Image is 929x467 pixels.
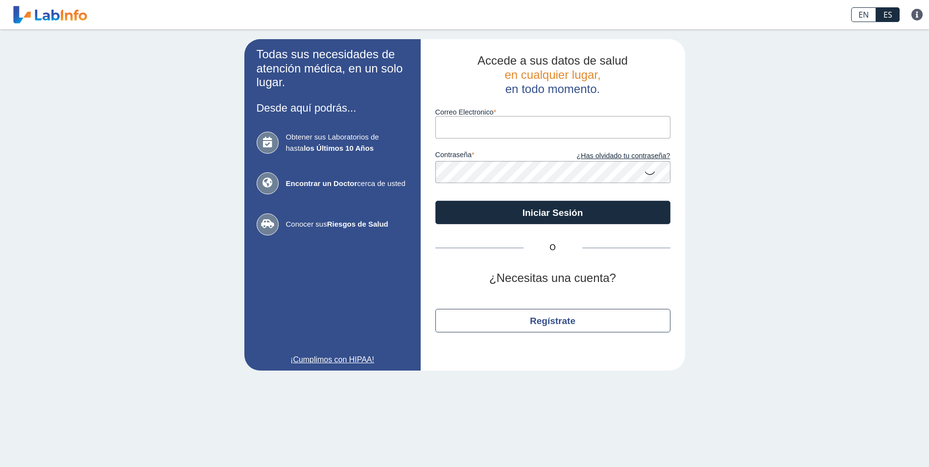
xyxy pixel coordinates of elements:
[504,68,600,81] span: en cualquier lugar,
[286,179,357,187] b: Encontrar un Doctor
[524,242,582,254] span: O
[257,102,408,114] h3: Desde aquí podrás...
[553,151,670,162] a: ¿Has olvidado tu contraseña?
[876,7,900,22] a: ES
[435,201,670,224] button: Iniciar Sesión
[505,82,600,95] span: en todo momento.
[286,178,408,189] span: cerca de usted
[435,151,553,162] label: contraseña
[257,354,408,366] a: ¡Cumplimos con HIPAA!
[257,47,408,90] h2: Todas sus necesidades de atención médica, en un solo lugar.
[435,108,670,116] label: Correo Electronico
[851,7,876,22] a: EN
[435,309,670,332] button: Regístrate
[327,220,388,228] b: Riesgos de Salud
[477,54,628,67] span: Accede a sus datos de salud
[286,132,408,154] span: Obtener sus Laboratorios de hasta
[286,219,408,230] span: Conocer sus
[435,271,670,285] h2: ¿Necesitas una cuenta?
[304,144,374,152] b: los Últimos 10 Años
